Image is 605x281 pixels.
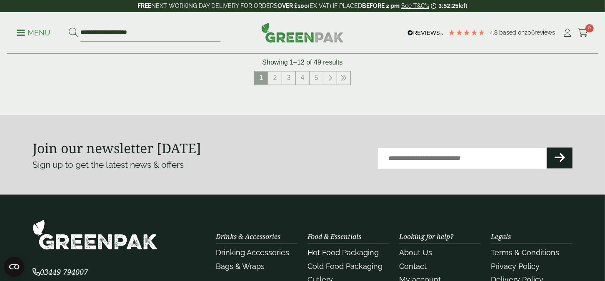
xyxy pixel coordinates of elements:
[491,249,559,257] a: Terms & Conditions
[307,249,379,257] a: Hot Food Packaging
[137,2,151,9] strong: FREE
[296,72,309,85] a: 4
[407,30,444,36] img: REVIEWS.io
[32,220,157,250] img: GreenPak Supplies
[578,27,588,39] a: 0
[216,249,289,257] a: Drinking Accessories
[399,262,427,271] a: Contact
[32,267,88,277] span: 03449 794007
[459,2,467,9] span: left
[578,29,588,37] i: Cart
[448,29,485,36] div: 4.79 Stars
[562,29,573,37] i: My Account
[307,262,382,271] a: Cold Food Packaging
[499,29,525,36] span: Based on
[255,72,268,85] span: 1
[535,29,555,36] span: reviews
[362,2,400,9] strong: BEFORE 2 pm
[262,58,342,68] p: Showing 1–12 of 49 results
[491,262,540,271] a: Privacy Policy
[4,257,24,277] button: Open CMP widget
[17,28,50,38] p: Menu
[268,72,282,85] a: 2
[401,2,429,9] a: See T&C's
[32,159,275,172] p: Sign up to get the latest news & offers
[261,22,344,42] img: GreenPak Supplies
[585,24,594,32] span: 0
[282,72,295,85] a: 3
[399,249,432,257] a: About Us
[310,72,323,85] a: 5
[32,269,88,277] a: 03449 794007
[216,262,265,271] a: Bags & Wraps
[32,139,201,157] strong: Join our newsletter [DATE]
[17,28,50,36] a: Menu
[490,29,499,36] span: 4.8
[525,29,535,36] span: 206
[277,2,308,9] strong: OVER £100
[438,2,458,9] span: 3:52:25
